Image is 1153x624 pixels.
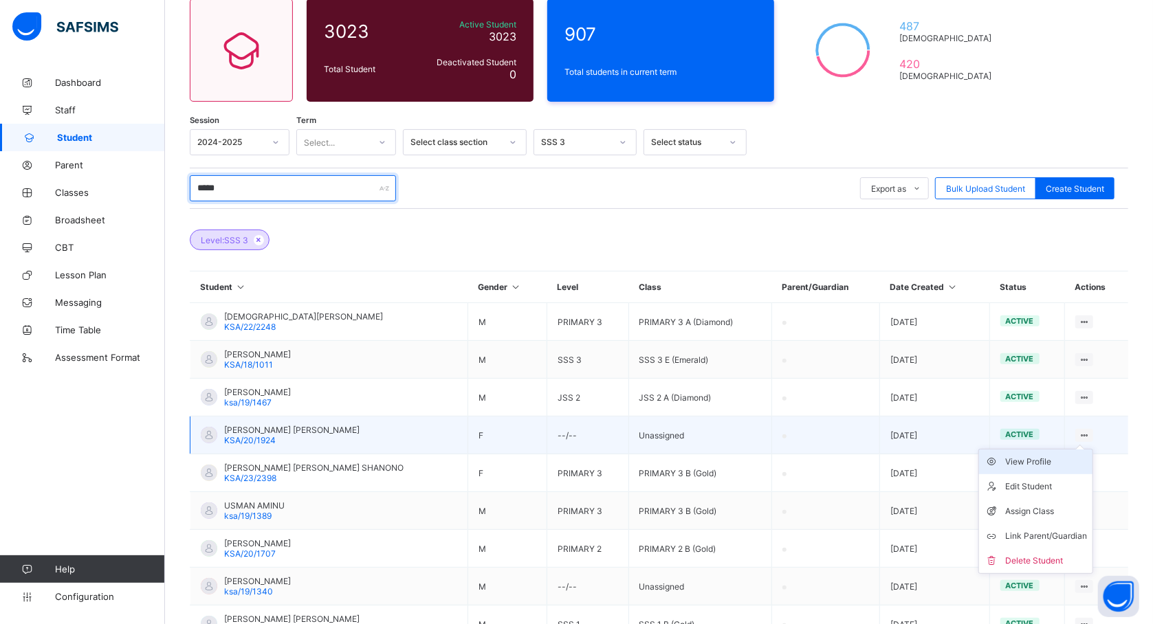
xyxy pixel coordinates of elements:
span: active [1006,392,1034,401]
span: 3023 [324,21,412,42]
td: --/-- [547,416,628,454]
td: M [468,568,547,605]
td: M [468,379,547,416]
span: [PERSON_NAME] [PERSON_NAME] [224,614,360,624]
th: Parent/Guardian [771,271,879,303]
span: [PERSON_NAME] [224,576,291,586]
span: Term [296,115,316,125]
span: [PERSON_NAME] [PERSON_NAME] SHANONO [224,463,404,473]
span: USMAN AMINU [224,500,285,511]
span: Parent [55,159,165,170]
div: Assign Class [1005,504,1087,518]
td: PRIMARY 3 [547,492,628,530]
span: active [1006,430,1034,439]
td: M [468,530,547,568]
span: Help [55,564,164,575]
span: [PERSON_NAME] [224,387,291,397]
div: Total Student [320,60,415,78]
span: KSA/18/1011 [224,359,273,370]
th: Gender [468,271,547,303]
td: [DATE] [880,303,990,341]
span: Classes [55,187,165,198]
span: ksa/19/1467 [224,397,272,408]
span: CBT [55,242,165,253]
span: KSA/23/2398 [224,473,276,483]
div: SSS 3 [541,137,611,148]
div: Select status [651,137,721,148]
span: Create Student [1046,183,1104,194]
div: Edit Student [1005,480,1087,493]
th: Student [190,271,468,303]
th: Level [547,271,628,303]
td: PRIMARY 2 [547,530,628,568]
span: Level: SSS 3 [201,235,248,245]
span: Time Table [55,324,165,335]
th: Date Created [880,271,990,303]
span: Staff [55,104,165,115]
span: 3023 [489,30,516,43]
div: Select class section [410,137,501,148]
i: Sort in Ascending Order [509,282,521,292]
td: [DATE] [880,379,990,416]
span: Export as [871,183,906,194]
td: [DATE] [880,341,990,379]
td: F [468,416,547,454]
td: Unassigned [628,568,771,605]
span: Messaging [55,297,165,308]
td: Unassigned [628,416,771,454]
td: [DATE] [880,492,990,530]
span: [PERSON_NAME] [PERSON_NAME] [224,425,360,435]
span: active [1006,581,1034,590]
td: F [468,454,547,492]
span: Assessment Format [55,352,165,363]
span: Active Student [419,19,516,30]
span: Session [190,115,219,125]
span: Configuration [55,591,164,602]
td: M [468,492,547,530]
td: PRIMARY 2 B (Gold) [628,530,771,568]
td: [DATE] [880,454,990,492]
div: Delete Student [1005,554,1087,568]
td: [DATE] [880,416,990,454]
td: [DATE] [880,568,990,605]
span: 907 [564,23,757,45]
td: [DATE] [880,530,990,568]
span: KSA/20/1707 [224,548,276,559]
td: PRIMARY 3 B (Gold) [628,492,771,530]
th: Class [628,271,771,303]
span: [DEMOGRAPHIC_DATA] [899,71,998,81]
img: safsims [12,12,118,41]
td: PRIMARY 3 A (Diamond) [628,303,771,341]
span: Bulk Upload Student [946,183,1025,194]
td: SSS 3 E (Emerald) [628,341,771,379]
span: [DEMOGRAPHIC_DATA] [899,33,998,43]
td: JSS 2 A (Diamond) [628,379,771,416]
span: Total students in current term [564,67,757,77]
span: Broadsheet [55,214,165,225]
td: --/-- [547,568,628,605]
span: Dashboard [55,77,165,88]
span: Student [57,132,165,143]
td: PRIMARY 3 [547,303,628,341]
td: PRIMARY 3 [547,454,628,492]
div: Select... [304,129,335,155]
span: KSA/22/2248 [224,322,276,332]
span: 420 [899,57,998,71]
span: ksa/19/1340 [224,586,273,597]
td: SSS 3 [547,341,628,379]
span: active [1006,354,1034,364]
th: Actions [1064,271,1128,303]
td: M [468,341,547,379]
span: [PERSON_NAME] [224,349,291,359]
div: Link Parent/Guardian [1005,529,1087,543]
span: Deactivated Student [419,57,516,67]
span: [DEMOGRAPHIC_DATA][PERSON_NAME] [224,311,383,322]
span: [PERSON_NAME] [224,538,291,548]
span: active [1006,316,1034,326]
button: Open asap [1098,576,1139,617]
div: 2024-2025 [197,137,264,148]
th: Status [989,271,1064,303]
span: Lesson Plan [55,269,165,280]
i: Sort in Ascending Order [947,282,958,292]
td: PRIMARY 3 B (Gold) [628,454,771,492]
